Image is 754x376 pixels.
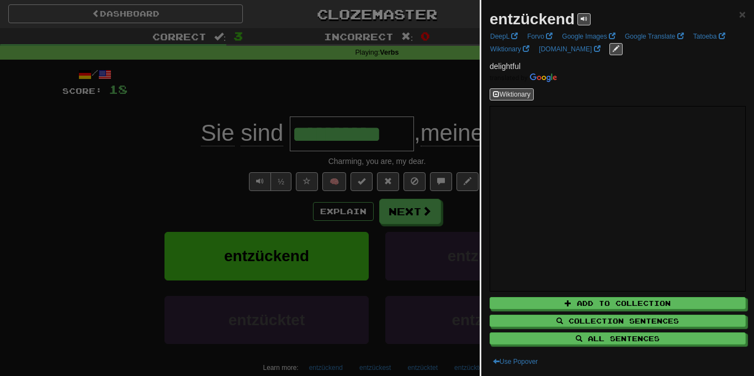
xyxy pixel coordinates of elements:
[490,73,557,82] img: Color short
[739,8,746,20] span: ×
[490,88,534,100] button: Wiktionary
[739,8,746,20] button: Close
[490,297,746,309] button: Add to Collection
[490,10,575,28] strong: entzückend
[487,30,521,43] a: DeepL
[524,30,556,43] a: Forvo
[490,332,746,345] button: All Sentences
[490,62,521,71] span: delightful
[622,30,687,43] a: Google Translate
[535,43,603,55] a: [DOMAIN_NAME]
[490,356,541,368] button: Use Popover
[490,315,746,327] button: Collection Sentences
[559,30,619,43] a: Google Images
[609,43,623,55] button: edit links
[487,43,533,55] a: Wiktionary
[690,30,729,43] a: Tatoeba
